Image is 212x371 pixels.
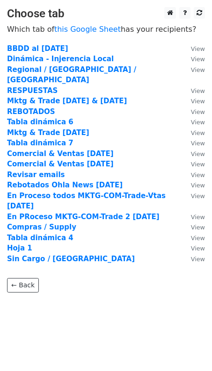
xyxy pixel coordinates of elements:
[7,278,39,293] a: ← Back
[182,223,205,231] a: View
[191,256,205,263] small: View
[182,65,205,74] a: View
[7,192,166,211] a: En Proceso todos MKTG-COM-Trade-Vtas [DATE]
[191,108,205,115] small: View
[182,234,205,242] a: View
[191,171,205,178] small: View
[191,66,205,73] small: View
[54,25,121,34] a: this Google Sheet
[182,192,205,200] a: View
[191,87,205,94] small: View
[7,223,76,231] a: Compras / Supply
[182,213,205,221] a: View
[182,86,205,95] a: View
[7,44,68,53] a: BBDD al [DATE]
[7,160,114,168] a: Comercial & Ventas [DATE]
[7,128,89,137] a: Mktg & Trade [DATE]
[191,235,205,242] small: View
[191,182,205,189] small: View
[182,128,205,137] a: View
[182,160,205,168] a: View
[182,181,205,189] a: View
[7,171,65,179] a: Revisar emails
[182,107,205,116] a: View
[191,45,205,52] small: View
[7,65,136,85] a: Regional / [GEOGRAPHIC_DATA] / [GEOGRAPHIC_DATA]
[7,234,73,242] a: Tabla dinámica 4
[191,161,205,168] small: View
[191,150,205,157] small: View
[7,55,114,63] a: Dinámica - Injerencia Local
[191,140,205,147] small: View
[7,181,123,189] a: Rebotados Ohla News [DATE]
[182,255,205,263] a: View
[7,24,205,34] p: Which tab of has your recipients?
[182,171,205,179] a: View
[7,139,73,147] a: Tabla dinámica 7
[7,118,73,126] a: Tabla dinámica 6
[7,97,127,105] a: Mktg & Trade [DATE] & [DATE]
[182,150,205,158] a: View
[191,224,205,231] small: View
[191,56,205,63] small: View
[182,244,205,252] a: View
[191,98,205,105] small: View
[7,150,114,158] a: Comercial & Ventas [DATE]
[191,214,205,221] small: View
[7,7,205,21] h3: Choose tab
[182,55,205,63] a: View
[182,44,205,53] a: View
[182,97,205,105] a: View
[191,245,205,252] small: View
[182,139,205,147] a: View
[191,193,205,200] small: View
[7,213,160,221] a: En PRoceso MKTG-COM-Trade 2 [DATE]
[182,118,205,126] a: View
[191,129,205,136] small: View
[7,255,135,263] a: Sin Cargo / [GEOGRAPHIC_DATA]
[7,86,58,95] a: RESPUESTAS
[7,244,32,252] a: Hoja 1
[7,107,55,116] a: REBOTADOS
[191,119,205,126] small: View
